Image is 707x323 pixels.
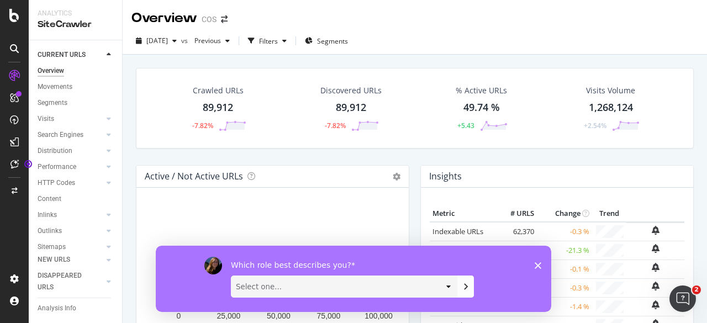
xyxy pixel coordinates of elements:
[38,209,57,221] div: Inlinks
[203,100,233,115] div: 89,912
[259,36,278,46] div: Filters
[38,18,113,31] div: SiteCrawler
[430,205,493,222] th: Metric
[537,297,592,316] td: -1.4 %
[463,100,500,115] div: 49.74 %
[652,226,659,235] div: bell-plus
[393,173,400,181] i: Options
[584,121,606,130] div: +2.54%
[131,9,197,28] div: Overview
[156,246,551,312] iframe: Survey by Laura from Botify
[38,81,72,93] div: Movements
[365,311,393,320] text: 100,000
[325,121,346,130] div: -7.82%
[38,193,114,205] a: Content
[38,97,67,109] div: Segments
[432,226,483,236] a: Indexable URLs
[300,32,352,50] button: Segments
[669,285,696,312] iframe: Intercom live chat
[456,85,507,96] div: % Active URLs
[192,121,213,130] div: -7.82%
[38,254,103,266] a: NEW URLS
[38,270,103,293] a: DISAPPEARED URLS
[38,254,70,266] div: NEW URLS
[38,129,83,141] div: Search Engines
[537,241,592,260] td: -21.3 %
[38,303,76,314] div: Analysis Info
[38,129,103,141] a: Search Engines
[38,161,76,173] div: Performance
[267,311,291,320] text: 50,000
[317,36,348,46] span: Segments
[181,36,190,45] span: vs
[457,121,474,130] div: +5.43
[432,245,500,255] a: Non-Indexable URLs
[193,85,244,96] div: Crawled URLs
[38,209,103,221] a: Inlinks
[38,65,64,77] div: Overview
[38,241,103,253] a: Sitemaps
[38,177,75,189] div: HTTP Codes
[589,100,633,115] div: 1,268,124
[652,282,659,290] div: bell-plus
[537,222,592,241] td: -0.3 %
[652,263,659,272] div: bell-plus
[38,303,114,314] a: Analysis Info
[146,36,168,45] span: 2025 Aug. 6th
[320,85,382,96] div: Discovered URLs
[38,225,62,237] div: Outlinks
[537,205,592,222] th: Change
[190,32,234,50] button: Previous
[38,97,114,109] a: Segments
[38,161,103,173] a: Performance
[592,205,626,222] th: Trend
[177,311,181,320] text: 0
[336,100,366,115] div: 89,912
[190,36,221,45] span: Previous
[537,260,592,278] td: -0.1 %
[652,300,659,309] div: bell-plus
[537,278,592,297] td: -0.3 %
[493,222,537,241] td: 62,370
[244,32,291,50] button: Filters
[131,32,181,50] button: [DATE]
[38,81,114,93] a: Movements
[38,145,103,157] a: Distribution
[493,241,537,260] td: 27,542
[145,169,243,184] h4: Active / Not Active URLs
[38,49,103,61] a: CURRENT URLS
[38,193,61,205] div: Content
[23,159,33,169] div: Tooltip anchor
[38,225,103,237] a: Outlinks
[317,311,341,320] text: 75,000
[38,9,113,18] div: Analytics
[221,15,228,23] div: arrow-right-arrow-left
[38,65,114,77] a: Overview
[586,85,635,96] div: Visits Volume
[217,311,241,320] text: 25,000
[38,113,54,125] div: Visits
[692,285,701,294] span: 2
[38,49,86,61] div: CURRENT URLS
[493,205,537,222] th: # URLS
[38,113,103,125] a: Visits
[38,241,66,253] div: Sitemaps
[38,145,72,157] div: Distribution
[38,177,103,189] a: HTTP Codes
[202,14,217,25] div: COS
[38,270,93,293] div: DISAPPEARED URLS
[429,169,462,184] h4: Insights
[652,244,659,253] div: bell-plus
